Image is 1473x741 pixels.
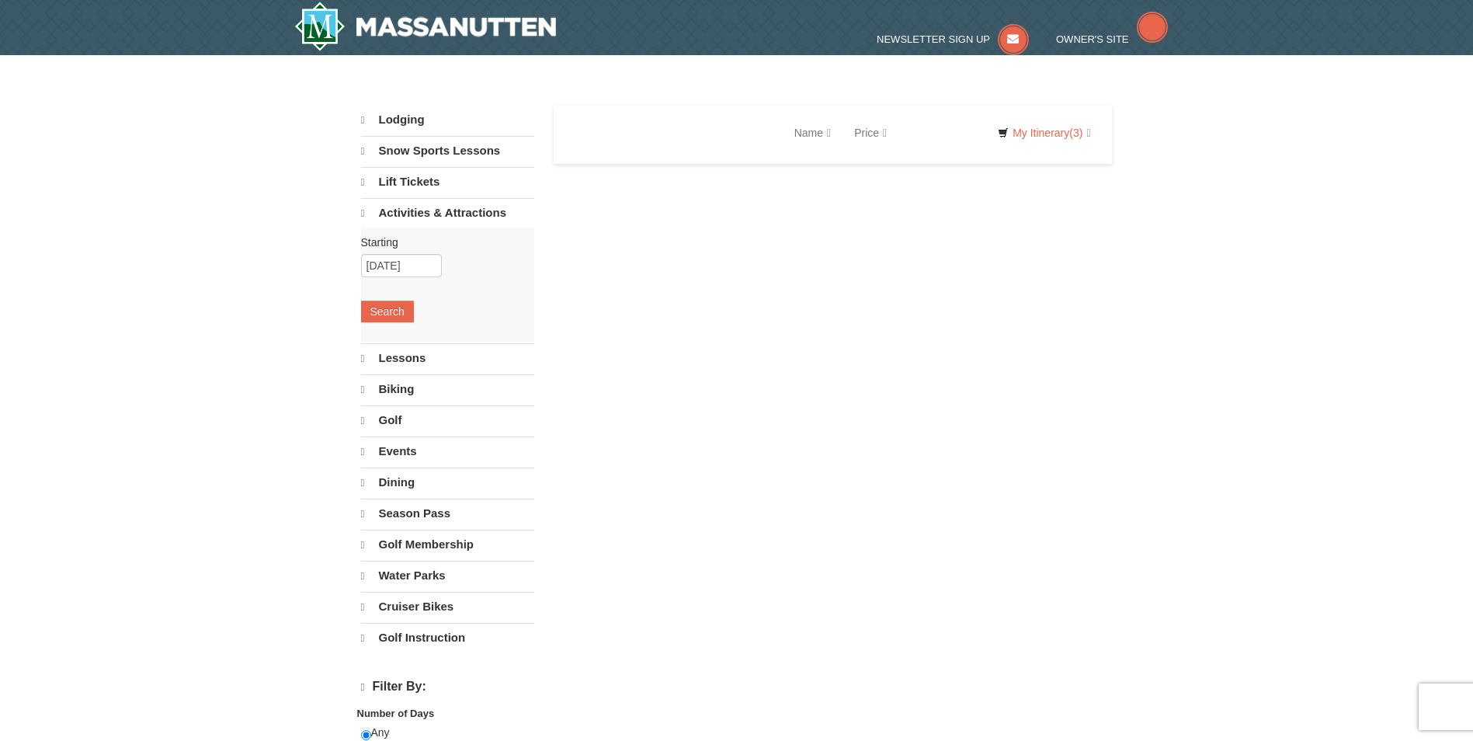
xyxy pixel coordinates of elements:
[361,592,534,621] a: Cruiser Bikes
[361,530,534,559] a: Golf Membership
[877,33,1029,45] a: Newsletter Sign Up
[361,235,523,250] label: Starting
[361,343,534,373] a: Lessons
[361,680,534,694] h4: Filter By:
[361,198,534,228] a: Activities & Attractions
[361,301,414,322] button: Search
[783,117,842,148] a: Name
[361,623,534,652] a: Golf Instruction
[294,2,557,51] img: Massanutten Resort Logo
[361,437,534,466] a: Events
[1056,33,1168,45] a: Owner's Site
[988,121,1100,144] a: My Itinerary(3)
[361,499,534,528] a: Season Pass
[1056,33,1129,45] span: Owner's Site
[294,2,557,51] a: Massanutten Resort
[361,468,534,497] a: Dining
[357,708,435,719] strong: Number of Days
[361,405,534,435] a: Golf
[877,33,990,45] span: Newsletter Sign Up
[361,136,534,165] a: Snow Sports Lessons
[361,561,534,590] a: Water Parks
[1069,127,1082,139] span: (3)
[842,117,898,148] a: Price
[361,374,534,404] a: Biking
[361,106,534,134] a: Lodging
[361,167,534,197] a: Lift Tickets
